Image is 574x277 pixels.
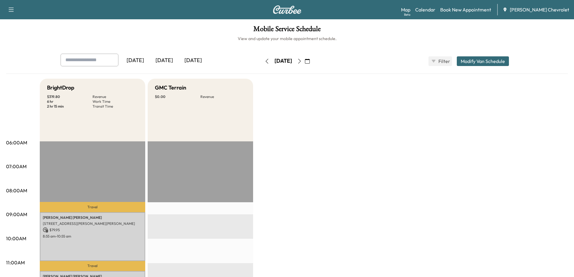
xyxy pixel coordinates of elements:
h5: BrightDrop [47,83,74,92]
div: [DATE] [121,54,150,68]
button: Filter [428,56,452,66]
p: Travel [40,261,145,271]
div: [DATE] [150,54,179,68]
p: 6 hr [47,99,93,104]
p: Travel [40,202,145,212]
p: 07:00AM [6,163,27,170]
h1: Mobile Service Schedule [6,25,568,36]
p: 10:00AM [6,235,26,242]
div: Beta [404,12,410,17]
img: Curbee Logo [273,5,302,14]
p: Work Time [93,99,138,104]
div: [DATE] [274,57,292,65]
h5: GMC Terrain [155,83,186,92]
h6: View and update your mobile appointment schedule. [6,36,568,42]
a: Calendar [415,6,435,13]
a: Book New Appointment [440,6,491,13]
p: 11:00AM [6,259,25,266]
p: 8:55 am - 10:55 am [43,234,142,239]
p: 06:00AM [6,139,27,146]
p: Revenue [93,94,138,99]
p: 08:00AM [6,187,27,194]
p: Revenue [200,94,246,99]
p: $ 79.95 [43,227,142,233]
div: [DATE] [179,54,208,68]
p: [PERSON_NAME] [PERSON_NAME] [43,215,142,220]
a: MapBeta [401,6,410,13]
span: Filter [438,58,449,65]
span: [PERSON_NAME] Chevrolet [510,6,569,13]
p: 09:00AM [6,211,27,218]
p: [STREET_ADDRESS][PERSON_NAME][PERSON_NAME] [43,221,142,226]
p: Transit Time [93,104,138,109]
button: Modify Van Schedule [457,56,509,66]
p: $ 0.00 [155,94,200,99]
p: $ 319.80 [47,94,93,99]
p: 2 hr 15 min [47,104,93,109]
